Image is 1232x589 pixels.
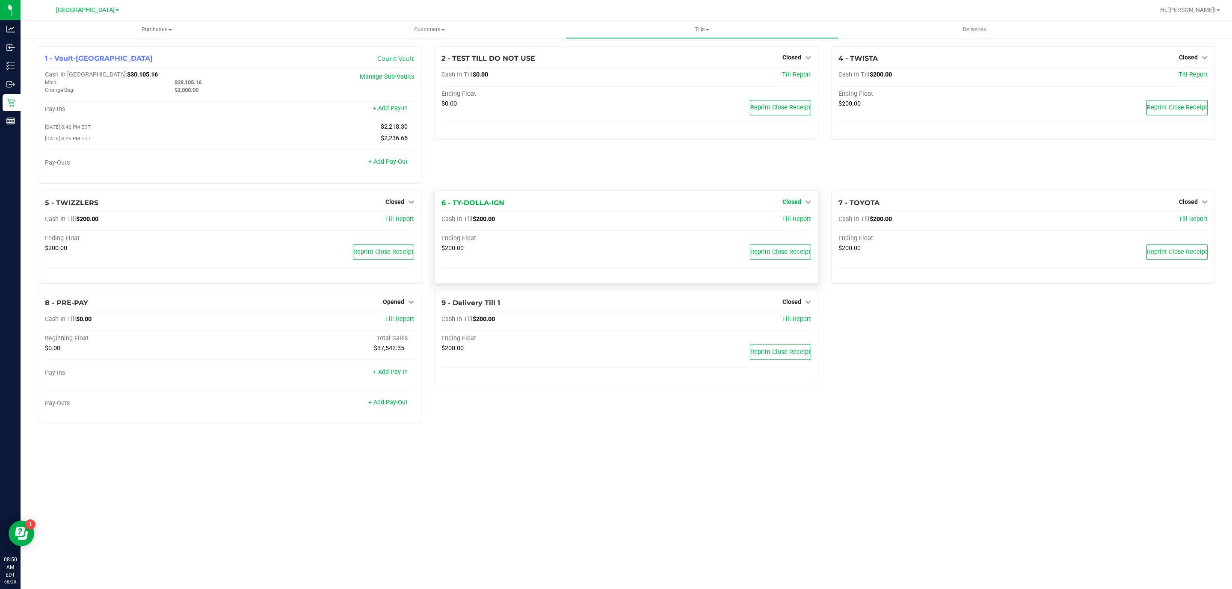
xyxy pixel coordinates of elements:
[838,244,861,252] span: $200.00
[782,71,811,78] span: Till Report
[4,556,17,579] p: 08:50 AM EDT
[1179,215,1208,223] a: Till Report
[381,123,408,130] span: $2,218.30
[293,26,565,33] span: Customers
[473,315,495,323] span: $200.00
[782,215,811,223] a: Till Report
[782,315,811,323] a: Till Report
[353,244,414,260] button: Reprint Close Receipt
[838,90,1023,98] div: Ending Float
[45,315,76,323] span: Cash In Till
[441,235,626,242] div: Ending Float
[45,80,58,85] span: Main:
[782,198,801,205] span: Closed
[838,100,861,107] span: $200.00
[45,124,91,130] span: [DATE] 8:42 PM EDT
[6,43,15,52] inline-svg: Inbound
[782,54,801,61] span: Closed
[25,519,36,530] iframe: Resource center unread badge
[441,90,626,98] div: Ending Float
[385,198,404,205] span: Closed
[566,26,838,33] span: Tills
[127,71,158,78] span: $30,105.16
[374,345,404,352] span: $37,542.35
[381,135,408,142] span: $2,236.65
[21,21,293,38] a: Purchases
[377,55,414,62] a: Count Vault
[441,199,504,207] span: 6 - TY-DOLLA-IGN
[1179,71,1208,78] a: Till Report
[45,335,230,342] div: Beginning Float
[750,345,811,360] button: Reprint Close Receipt
[45,369,230,377] div: Pay-Ins
[441,54,535,62] span: 2 - TEST TILL DO NOT USE
[45,244,67,252] span: $200.00
[6,25,15,33] inline-svg: Analytics
[441,215,473,223] span: Cash In Till
[441,315,473,323] span: Cash In Till
[1179,54,1198,61] span: Closed
[293,21,566,38] a: Customers
[76,315,92,323] span: $0.00
[441,299,500,307] span: 9 - Delivery Till 1
[45,135,91,141] span: [DATE] 8:26 PM EDT
[838,235,1023,242] div: Ending Float
[441,100,457,107] span: $0.00
[56,6,115,14] span: [GEOGRAPHIC_DATA]
[750,100,811,115] button: Reprint Close Receipt
[45,199,98,207] span: 5 - TWIZZLERS
[6,98,15,107] inline-svg: Retail
[230,335,415,342] div: Total Sales
[6,117,15,125] inline-svg: Reports
[838,71,870,78] span: Cash In Till
[45,159,230,167] div: Pay-Outs
[750,244,811,260] button: Reprint Close Receipt
[45,235,230,242] div: Ending Float
[360,73,414,80] a: Manage Sub-Vaults
[373,105,408,112] a: + Add Pay-In
[782,298,801,305] span: Closed
[45,54,153,62] span: 1 - Vault-[GEOGRAPHIC_DATA]
[45,87,74,93] span: Change Bag:
[21,26,293,33] span: Purchases
[1146,100,1208,115] button: Reprint Close Receipt
[1160,6,1216,13] span: Hi, [PERSON_NAME]!
[473,71,488,78] span: $0.00
[45,299,88,307] span: 8 - PRE-PAY
[45,106,230,113] div: Pay-Ins
[1147,248,1207,256] span: Reprint Close Receipt
[951,26,998,33] span: Deliveries
[373,368,408,376] a: + Add Pay-In
[441,345,464,352] span: $200.00
[1146,244,1208,260] button: Reprint Close Receipt
[368,158,408,165] a: + Add Pay-Out
[353,248,414,256] span: Reprint Close Receipt
[383,298,404,305] span: Opened
[473,215,495,223] span: $200.00
[1147,104,1207,111] span: Reprint Close Receipt
[385,215,414,223] a: Till Report
[838,21,1111,38] a: Deliveries
[441,335,626,342] div: Ending Float
[76,215,98,223] span: $200.00
[750,348,811,356] span: Reprint Close Receipt
[1179,198,1198,205] span: Closed
[4,579,17,585] p: 08/28
[750,104,811,111] span: Reprint Close Receipt
[45,71,127,78] span: Cash In [GEOGRAPHIC_DATA]:
[441,244,464,252] span: $200.00
[9,521,34,546] iframe: Resource center
[6,62,15,70] inline-svg: Inventory
[175,79,201,85] span: $28,105.16
[838,215,870,223] span: Cash In Till
[870,71,892,78] span: $200.00
[385,315,414,323] a: Till Report
[750,248,811,256] span: Reprint Close Receipt
[368,399,408,406] a: + Add Pay-Out
[45,215,76,223] span: Cash In Till
[45,400,230,407] div: Pay-Outs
